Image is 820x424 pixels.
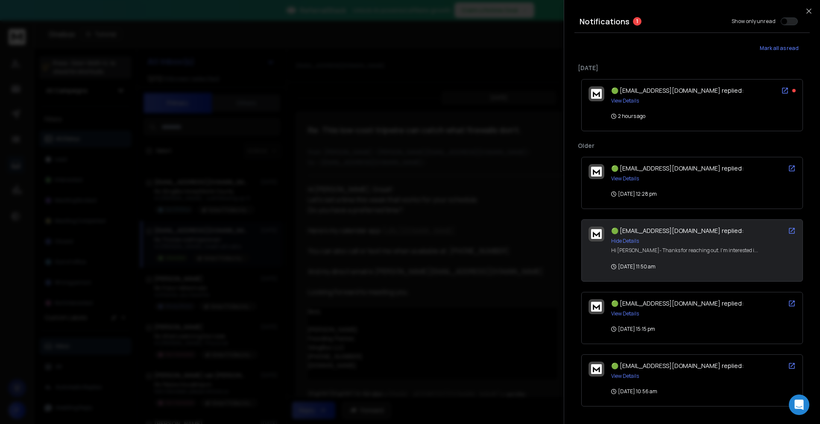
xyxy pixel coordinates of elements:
[611,326,655,333] p: [DATE] 15:15 pm
[611,175,639,182] button: View Details
[789,395,809,415] div: Open Intercom Messenger
[611,97,639,104] button: View Details
[591,167,602,177] img: logo
[611,263,656,270] p: [DATE] 11:50 am
[611,362,744,370] span: 🟢 [EMAIL_ADDRESS][DOMAIN_NAME] replied:
[591,229,602,239] img: logo
[578,64,806,72] p: [DATE]
[580,15,630,27] h3: Notifications
[611,247,758,254] div: Hi [PERSON_NAME]- Thanks for reaching out. I'm interested i...
[578,141,806,150] p: Older
[611,164,744,172] span: 🟢 [EMAIL_ADDRESS][DOMAIN_NAME] replied:
[611,310,639,317] button: View Details
[611,86,744,94] span: 🟢 [EMAIL_ADDRESS][DOMAIN_NAME] replied:
[591,302,602,312] img: logo
[760,45,799,52] span: Mark all as read
[611,299,744,307] span: 🟢 [EMAIL_ADDRESS][DOMAIN_NAME] replied:
[591,364,602,374] img: logo
[611,227,744,235] span: 🟢 [EMAIL_ADDRESS][DOMAIN_NAME] replied:
[611,388,657,395] p: [DATE] 10:56 am
[732,18,776,25] label: Show only unread
[611,373,639,380] button: View Details
[611,238,639,244] button: Hide Details
[748,40,810,57] button: Mark all as read
[591,89,602,99] img: logo
[633,17,641,26] span: 1
[611,191,657,197] p: [DATE] 12:28 pm
[611,113,645,120] p: 2 hours ago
